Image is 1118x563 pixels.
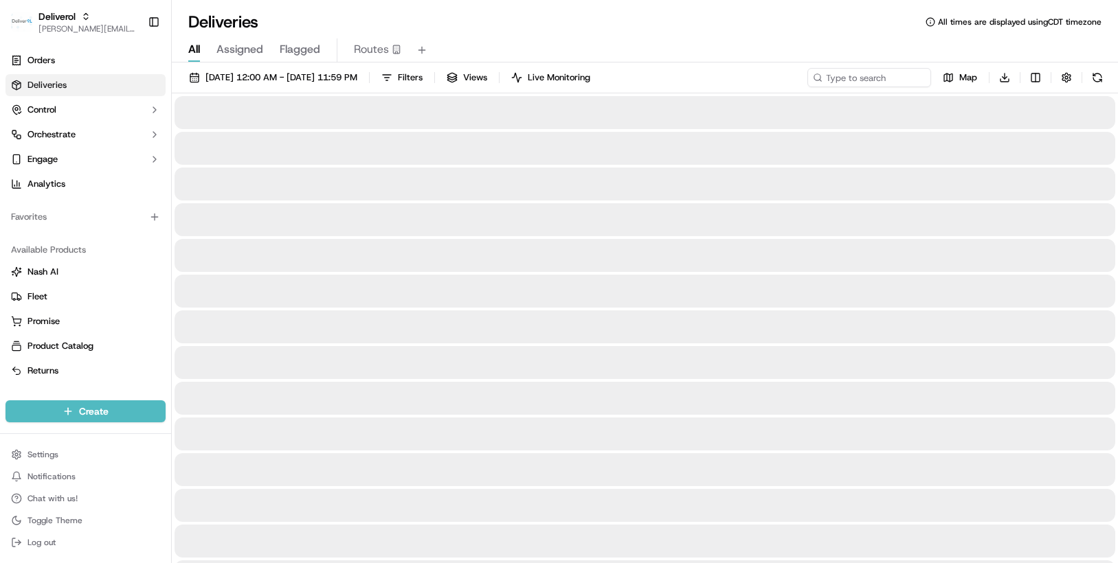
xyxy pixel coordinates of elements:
span: All times are displayed using CDT timezone [938,16,1102,27]
h1: Deliveries [188,11,258,33]
span: Chat with us! [27,493,78,504]
span: Assigned [216,41,263,58]
span: Orchestrate [27,128,76,141]
span: Create [79,404,109,418]
button: Promise [5,310,166,332]
input: Type to search [807,68,931,87]
span: Settings [27,449,58,460]
a: Fleet [11,290,160,303]
span: Product Catalog [27,340,93,352]
button: Refresh [1088,68,1107,87]
button: [PERSON_NAME][EMAIL_ADDRESS][PERSON_NAME][DOMAIN_NAME] [38,23,137,34]
span: [DATE] 12:00 AM - [DATE] 11:59 PM [205,71,357,84]
button: Filters [375,68,429,87]
button: Engage [5,148,166,170]
button: Orchestrate [5,124,166,146]
span: Flagged [280,41,320,58]
a: Returns [11,365,160,377]
button: Settings [5,445,166,464]
span: Notifications [27,471,76,482]
span: Engage [27,153,58,165]
span: Promise [27,315,60,328]
span: Analytics [27,178,65,190]
img: Deliverol [11,12,33,32]
span: Views [463,71,487,84]
span: Live Monitoring [528,71,590,84]
a: Analytics [5,173,166,195]
span: Routes [354,41,389,58]
a: Product Catalog [11,340,160,352]
a: Nash AI [11,266,160,278]
span: Fleet [27,290,47,303]
span: All [188,41,200,58]
button: Nash AI [5,261,166,283]
button: Product Catalog [5,335,166,357]
span: Deliveries [27,79,67,91]
a: Orders [5,49,166,71]
a: Promise [11,315,160,328]
span: Control [27,104,56,116]
span: Nash AI [27,266,58,278]
button: DeliverolDeliverol[PERSON_NAME][EMAIL_ADDRESS][PERSON_NAME][DOMAIN_NAME] [5,5,142,38]
button: Log out [5,533,166,552]
button: Fleet [5,286,166,308]
span: Map [959,71,977,84]
button: Notifications [5,467,166,486]
button: Toggle Theme [5,511,166,530]
div: Favorites [5,206,166,228]
a: Deliveries [5,74,166,96]
span: Toggle Theme [27,515,82,526]
button: Live Monitoring [505,68,596,87]
div: Available Products [5,239,166,261]
button: Chat with us! [5,489,166,508]
button: [DATE] 12:00 AM - [DATE] 11:59 PM [183,68,364,87]
button: Control [5,99,166,121]
span: Orders [27,54,55,67]
button: Views [440,68,493,87]
span: Filters [398,71,423,84]
button: Deliverol [38,10,76,23]
button: Returns [5,360,166,382]
button: Create [5,400,166,422]
span: Log out [27,537,56,548]
button: Map [937,68,983,87]
span: Returns [27,365,58,377]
